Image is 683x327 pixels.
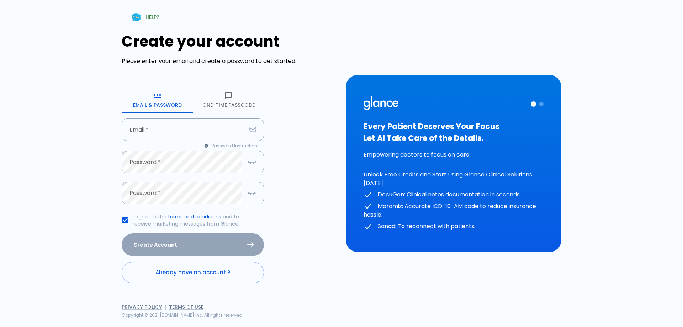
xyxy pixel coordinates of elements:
span: Password Instructions [212,142,260,149]
a: terms and conditions [168,213,221,220]
p: I agree to the and to receive marketing messages from Glance. [133,213,258,227]
a: HELP? [122,8,168,26]
p: Unlock Free Credits and Start Using Glance Clinical Solutions [DATE] [364,170,544,188]
p: Please enter your email and create a password to get started. [122,57,337,65]
p: Moramiz: Accurate ICD-10-AM code to reduce insurance hassle. [364,202,544,220]
p: DocuGen: Clinical notes documentation in seconds. [364,190,544,199]
button: One-Time Passcode [193,87,264,113]
input: your.email@example.com [122,118,247,141]
span: | [165,304,166,311]
a: Already have an account ? [122,262,264,283]
button: Email & Password [122,87,193,113]
a: Terms of Use [169,304,203,311]
h3: Every Patient Deserves Your Focus Let AI Take Care of the Details. [364,121,544,144]
img: Chat Support [130,11,143,23]
p: Sanad: To reconnect with patients. [364,222,544,231]
p: Empowering doctors to focus on care. [364,151,544,159]
button: Password Instructions [200,141,264,151]
h1: Create your account [122,33,337,50]
span: Copyright © 2021 [DOMAIN_NAME] Inc. All rights reserved. [122,312,243,318]
a: Privacy Policy [122,304,162,311]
